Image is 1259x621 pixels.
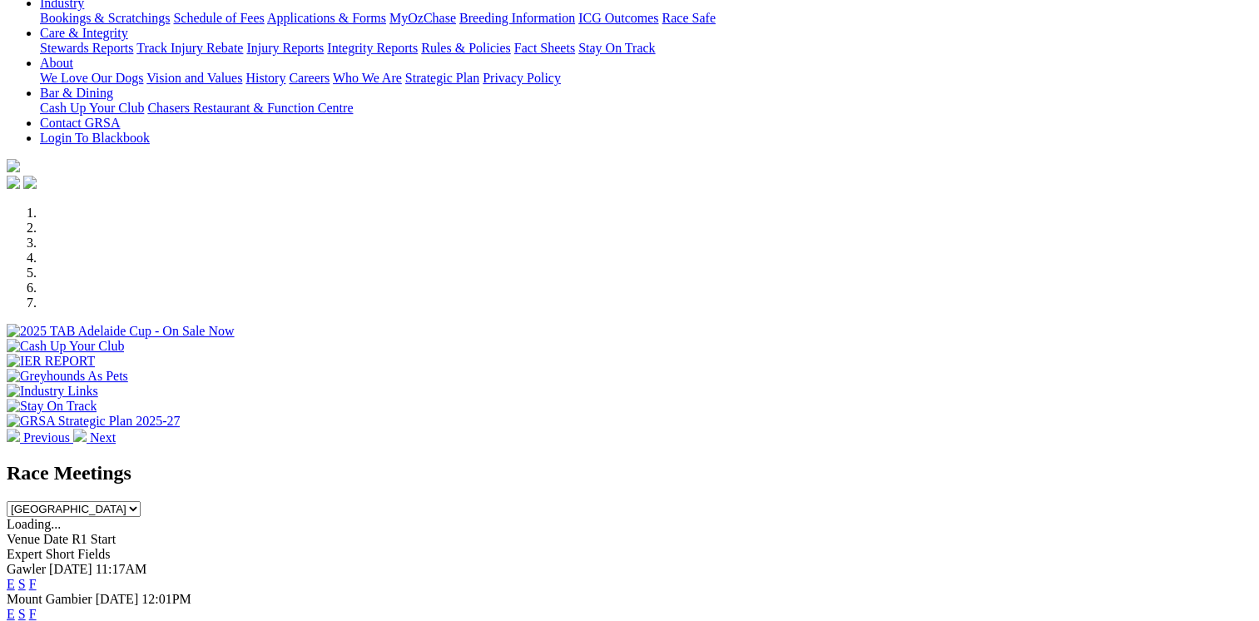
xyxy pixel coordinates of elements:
div: Bar & Dining [40,101,1252,116]
a: Privacy Policy [483,71,561,85]
span: 11:17AM [96,562,147,576]
a: Previous [7,430,73,445]
a: Schedule of Fees [173,11,264,25]
a: Race Safe [662,11,715,25]
img: 2025 TAB Adelaide Cup - On Sale Now [7,324,235,339]
a: Care & Integrity [40,26,128,40]
a: E [7,607,15,621]
img: Greyhounds As Pets [7,369,128,384]
span: Expert [7,547,42,561]
img: Industry Links [7,384,98,399]
a: ICG Outcomes [578,11,658,25]
span: [DATE] [96,592,139,606]
a: Stewards Reports [40,41,133,55]
img: GRSA Strategic Plan 2025-27 [7,414,180,429]
span: R1 Start [72,532,116,546]
a: Rules & Policies [421,41,511,55]
img: IER REPORT [7,354,95,369]
div: Care & Integrity [40,41,1252,56]
a: Track Injury Rebate [136,41,243,55]
a: Careers [289,71,330,85]
a: Contact GRSA [40,116,120,130]
a: About [40,56,73,70]
div: Industry [40,11,1252,26]
a: History [245,71,285,85]
a: Bookings & Scratchings [40,11,170,25]
span: Short [46,547,75,561]
span: Previous [23,430,70,445]
img: Stay On Track [7,399,97,414]
span: Mount Gambier [7,592,92,606]
a: Injury Reports [246,41,324,55]
span: Next [90,430,116,445]
a: We Love Our Dogs [40,71,143,85]
img: chevron-right-pager-white.svg [73,429,87,442]
a: Strategic Plan [405,71,479,85]
a: Vision and Values [146,71,242,85]
a: Login To Blackbook [40,131,150,145]
span: Fields [77,547,110,561]
a: Bar & Dining [40,86,113,100]
img: twitter.svg [23,176,37,189]
a: Breeding Information [459,11,575,25]
a: Cash Up Your Club [40,101,144,115]
a: MyOzChase [389,11,456,25]
span: 12:01PM [141,592,191,606]
span: Gawler [7,562,46,576]
img: Cash Up Your Club [7,339,124,354]
span: Loading... [7,517,61,531]
img: chevron-left-pager-white.svg [7,429,20,442]
span: Venue [7,532,40,546]
a: Integrity Reports [327,41,418,55]
a: S [18,607,26,621]
h2: Race Meetings [7,462,1252,484]
a: Applications & Forms [267,11,386,25]
a: Stay On Track [578,41,655,55]
img: logo-grsa-white.png [7,159,20,172]
a: S [18,577,26,591]
a: E [7,577,15,591]
a: Next [73,430,116,445]
a: Who We Are [333,71,402,85]
a: F [29,607,37,621]
span: Date [43,532,68,546]
a: Fact Sheets [514,41,575,55]
a: Chasers Restaurant & Function Centre [147,101,353,115]
img: facebook.svg [7,176,20,189]
span: [DATE] [49,562,92,576]
div: About [40,71,1252,86]
a: F [29,577,37,591]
